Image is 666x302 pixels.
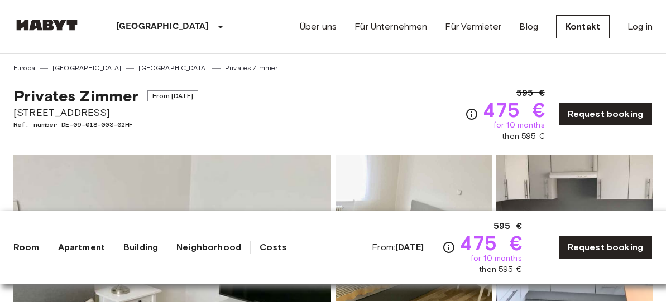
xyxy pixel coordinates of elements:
[627,20,653,33] a: Log in
[493,120,545,131] span: for 10 months
[138,63,208,73] a: [GEOGRAPHIC_DATA]
[558,103,653,126] a: Request booking
[123,241,158,254] a: Building
[502,131,545,142] span: then 595 €
[465,108,478,121] svg: Check cost overview for full price breakdown. Please note that discounts apply to new joiners onl...
[479,264,522,275] span: then 595 €
[336,155,492,301] img: Picture of unit DE-09-018-003-02HF
[147,90,198,101] span: From [DATE]
[483,100,545,120] span: 475 €
[225,63,277,73] a: Privates Zimmer
[471,253,522,264] span: for 10 months
[493,220,522,233] span: 595 €
[52,63,122,73] a: [GEOGRAPHIC_DATA]
[445,20,501,33] a: Für Vermieter
[395,242,424,252] b: [DATE]
[13,20,80,31] img: Habyt
[13,86,138,105] span: Privates Zimmer
[354,20,427,33] a: Für Unternehmen
[300,20,337,33] a: Über uns
[176,241,241,254] a: Neighborhood
[13,105,198,120] span: [STREET_ADDRESS]
[556,15,610,38] a: Kontakt
[13,120,198,130] span: Ref. number DE-09-018-003-02HF
[442,241,456,254] svg: Check cost overview for full price breakdown. Please note that discounts apply to new joiners onl...
[372,241,424,254] span: From:
[58,241,105,254] a: Apartment
[13,241,40,254] a: Room
[460,233,522,253] span: 475 €
[558,236,653,259] a: Request booking
[116,20,209,33] p: [GEOGRAPHIC_DATA]
[516,86,545,100] span: 595 €
[496,155,653,301] img: Picture of unit DE-09-018-003-02HF
[13,63,35,73] a: Europa
[519,20,538,33] a: Blog
[260,241,287,254] a: Costs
